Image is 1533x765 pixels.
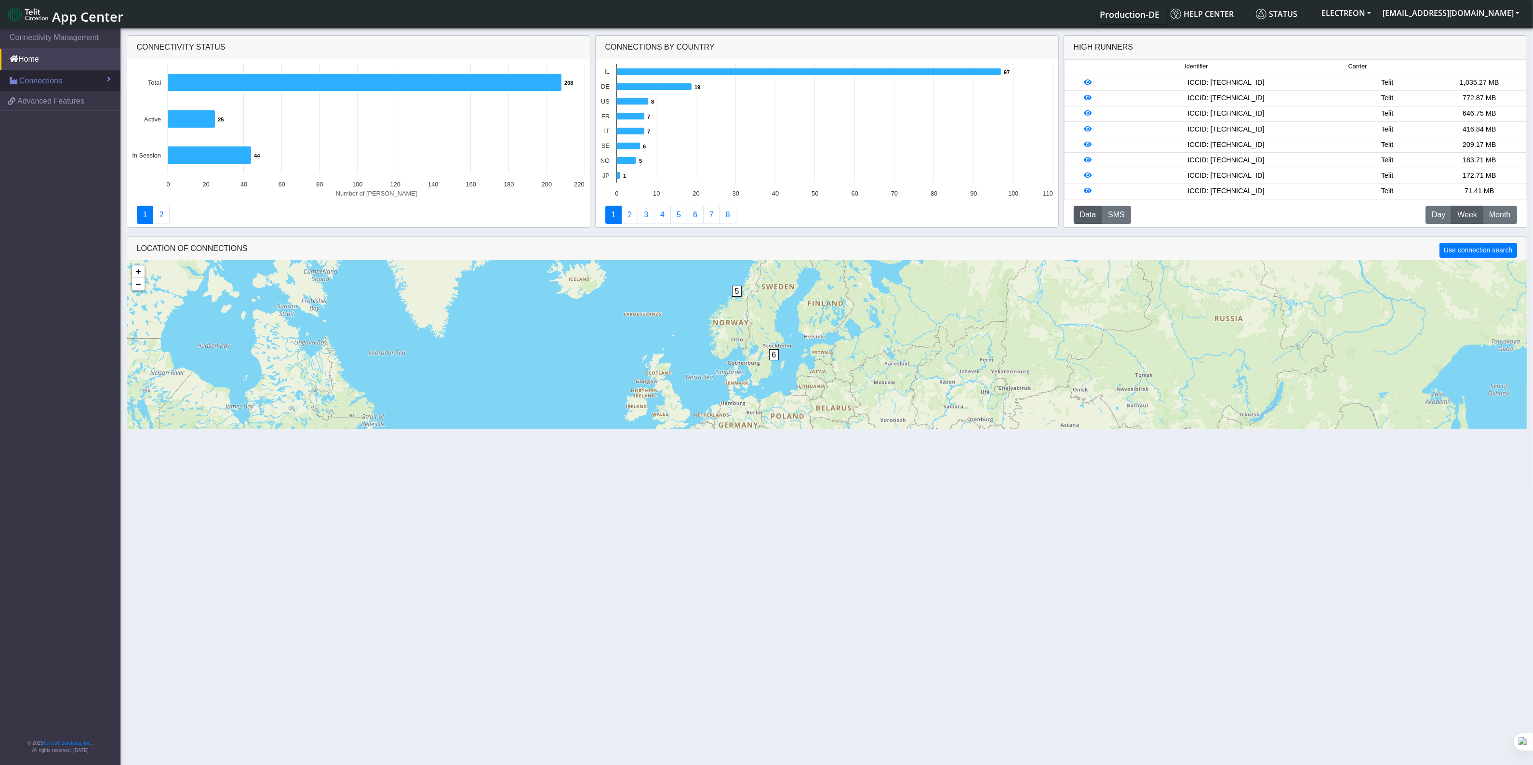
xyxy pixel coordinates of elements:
text: 200 [541,181,551,188]
a: Deployment status [153,206,170,224]
div: 172.71 MB [1433,171,1525,181]
text: 20 [202,181,209,188]
a: Telit IoT Solutions, Inc. [43,740,92,746]
text: 5 [639,158,642,164]
div: Connectivity status [127,36,590,59]
a: Not Connected for 30 days [720,206,736,224]
div: LOCATION OF CONNECTIONS [127,237,1527,261]
a: Carrier [621,206,638,224]
span: Carrier [1348,62,1367,71]
text: 20 [693,190,699,197]
text: 60 [278,181,285,188]
div: ICCID: [TECHNICAL_ID] [1111,108,1341,119]
span: Help center [1171,9,1234,19]
span: 5 [732,286,742,297]
text: 100 [1008,190,1018,197]
text: IT [604,127,610,134]
div: 71.41 MB [1433,186,1525,197]
text: 180 [504,181,514,188]
text: 8 [651,99,654,105]
text: 80 [931,190,937,197]
text: 140 [428,181,438,188]
text: 220 [574,181,584,188]
button: ELECTREON [1316,4,1377,22]
button: Use connection search [1440,243,1517,258]
span: Week [1457,209,1477,221]
span: Month [1489,209,1510,221]
div: Telit [1341,124,1433,135]
text: 40 [772,190,778,197]
div: Telit [1341,186,1433,197]
span: App Center [52,8,123,26]
text: 208 [564,80,573,86]
a: Usage by Carrier [670,206,687,224]
div: 183.71 MB [1433,155,1525,166]
div: 209.17 MB [1433,140,1525,150]
text: 25 [218,117,224,122]
a: Status [1252,4,1316,24]
text: 70 [891,190,897,197]
text: 60 [851,190,858,197]
a: Connections By Carrier [654,206,671,224]
nav: Summary paging [605,206,1049,224]
text: US [601,98,610,105]
text: JP [602,172,610,179]
button: SMS [1102,206,1131,224]
text: SE [601,142,609,149]
span: Connections [19,75,62,87]
text: 0 [166,181,170,188]
span: 6 [769,349,779,360]
button: Month [1483,206,1517,224]
div: ICCID: [TECHNICAL_ID] [1111,186,1341,197]
div: ICCID: [TECHNICAL_ID] [1111,124,1341,135]
text: 0 [615,190,618,197]
div: Telit [1341,93,1433,104]
div: ICCID: [TECHNICAL_ID] [1111,171,1341,181]
div: Telit [1341,171,1433,181]
text: Number of [PERSON_NAME] [335,190,417,197]
text: 80 [316,181,323,188]
text: IL [604,68,610,75]
text: Total [147,79,160,86]
text: 90 [970,190,977,197]
text: NO [600,157,609,164]
div: 772.87 MB [1433,93,1525,104]
text: 100 [352,181,362,188]
text: 30 [732,190,739,197]
a: Zero Session [703,206,720,224]
nav: Summary paging [137,206,580,224]
a: Usage per Country [638,206,654,224]
text: 1 [623,173,626,179]
div: 646.75 MB [1433,108,1525,119]
text: Active [144,116,161,123]
div: High Runners [1074,41,1133,53]
button: Data [1074,206,1103,224]
a: Your current platform instance [1099,4,1159,24]
img: knowledge.svg [1171,9,1181,19]
div: Telit [1341,140,1433,150]
span: Identifier [1185,62,1208,71]
div: Telit [1341,108,1433,119]
text: 7 [647,114,650,119]
div: Connections By Country [596,36,1058,59]
text: 160 [466,181,476,188]
text: 44 [254,153,260,158]
span: Advanced Features [17,95,84,107]
div: 1,035.27 MB [1433,78,1525,88]
button: Day [1426,206,1452,224]
a: Connectivity status [137,206,154,224]
span: Production-DE [1100,9,1160,20]
text: 10 [653,190,660,197]
a: Help center [1167,4,1252,24]
text: 50 [812,190,818,197]
div: Telit [1341,78,1433,88]
button: [EMAIL_ADDRESS][DOMAIN_NAME] [1377,4,1525,22]
a: App Center [8,4,122,25]
a: Connections By Country [605,206,622,224]
img: status.svg [1256,9,1266,19]
text: FR [601,113,609,120]
button: Week [1451,206,1483,224]
img: logo-telit-cinterion-gw-new.png [8,7,48,22]
text: 97 [1004,69,1010,75]
text: 19 [694,84,700,90]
